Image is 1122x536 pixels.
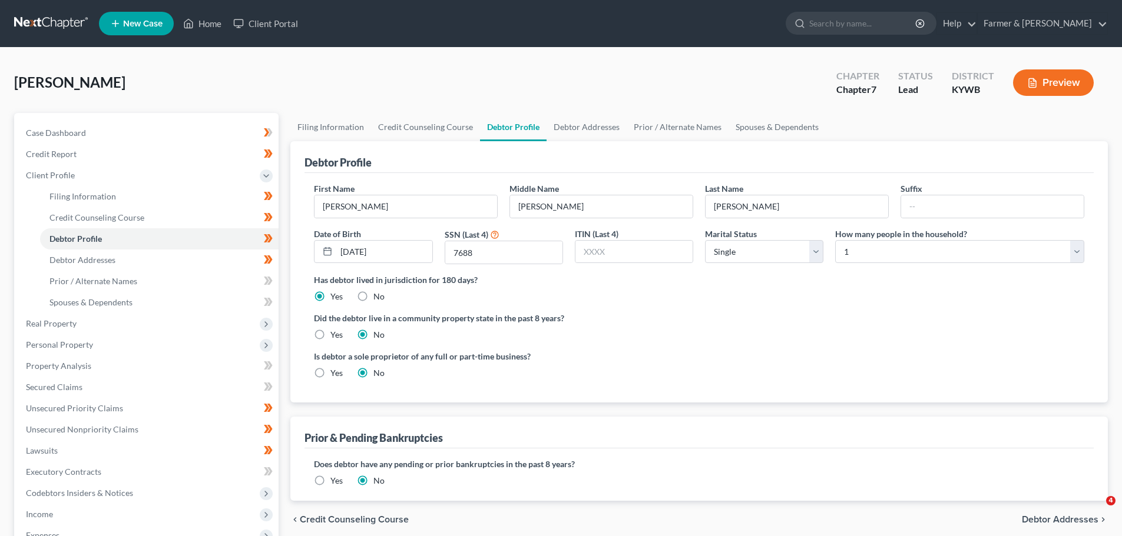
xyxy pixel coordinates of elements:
[40,249,279,271] a: Debtor Addresses
[373,475,385,487] label: No
[49,276,137,286] span: Prior / Alternate Names
[729,113,826,141] a: Spouses & Dependents
[898,83,933,96] div: Lead
[16,122,279,144] a: Case Dashboard
[40,228,279,249] a: Debtor Profile
[898,69,933,83] div: Status
[371,113,480,141] a: Credit Counseling Course
[314,350,693,362] label: Is debtor a sole proprietor of any full or part-time business?
[26,128,86,138] span: Case Dashboard
[40,186,279,207] a: Filing Information
[49,255,115,265] span: Debtor Addresses
[373,367,385,379] label: No
[835,228,967,240] label: How many people in the household?
[14,74,125,91] span: [PERSON_NAME]
[705,182,743,195] label: Last Name
[26,509,53,519] span: Income
[836,69,879,83] div: Chapter
[16,144,279,165] a: Credit Report
[123,19,163,28] span: New Case
[314,458,1084,470] label: Does debtor have any pending or prior bankruptcies in the past 8 years?
[330,329,343,341] label: Yes
[314,182,355,195] label: First Name
[290,515,300,524] i: chevron_left
[16,355,279,377] a: Property Analysis
[575,241,693,263] input: XXXX
[177,13,227,34] a: Home
[901,182,922,195] label: Suffix
[315,195,497,218] input: --
[510,195,693,218] input: M.I
[480,113,547,141] a: Debtor Profile
[40,207,279,228] a: Credit Counseling Course
[373,291,385,302] label: No
[16,440,279,461] a: Lawsuits
[26,361,91,371] span: Property Analysis
[336,241,432,263] input: MM/DD/YYYY
[809,12,917,34] input: Search by name...
[26,467,101,477] span: Executory Contracts
[26,318,77,328] span: Real Property
[16,461,279,482] a: Executory Contracts
[26,403,123,413] span: Unsecured Priority Claims
[290,515,409,524] button: chevron_left Credit Counseling Course
[305,431,443,445] div: Prior & Pending Bankruptcies
[26,339,93,349] span: Personal Property
[952,69,994,83] div: District
[314,312,1084,324] label: Did the debtor live in a community property state in the past 8 years?
[937,13,977,34] a: Help
[26,149,77,159] span: Credit Report
[1082,496,1110,524] iframe: Intercom live chat
[705,228,757,240] label: Marital Status
[445,241,562,264] input: XXXX
[49,212,144,222] span: Credit Counseling Course
[445,228,488,241] label: SSN (Last 4)
[16,419,279,440] a: Unsecured Nonpriority Claims
[40,292,279,313] a: Spouses & Dependents
[49,234,102,244] span: Debtor Profile
[978,13,1107,34] a: Farmer & [PERSON_NAME]
[1013,69,1094,96] button: Preview
[509,182,559,195] label: Middle Name
[16,398,279,419] a: Unsecured Priority Claims
[706,195,888,218] input: --
[26,382,82,392] span: Secured Claims
[330,291,343,302] label: Yes
[1022,515,1098,524] span: Debtor Addresses
[16,377,279,398] a: Secured Claims
[300,515,409,524] span: Credit Counseling Course
[952,83,994,96] div: KYWB
[26,488,133,498] span: Codebtors Insiders & Notices
[575,228,618,240] label: ITIN (Last 4)
[901,195,1084,218] input: --
[49,297,133,307] span: Spouses & Dependents
[373,329,385,341] label: No
[49,191,116,201] span: Filing Information
[871,84,876,95] span: 7
[1022,515,1108,524] button: Debtor Addresses chevron_right
[330,367,343,379] label: Yes
[836,83,879,96] div: Chapter
[627,113,729,141] a: Prior / Alternate Names
[314,274,1084,286] label: Has debtor lived in jurisdiction for 180 days?
[26,445,58,455] span: Lawsuits
[314,228,361,240] label: Date of Birth
[290,113,371,141] a: Filing Information
[26,170,75,180] span: Client Profile
[1106,496,1116,505] span: 4
[26,424,138,434] span: Unsecured Nonpriority Claims
[305,155,372,169] div: Debtor Profile
[547,113,627,141] a: Debtor Addresses
[40,271,279,292] a: Prior / Alternate Names
[330,475,343,487] label: Yes
[227,13,304,34] a: Client Portal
